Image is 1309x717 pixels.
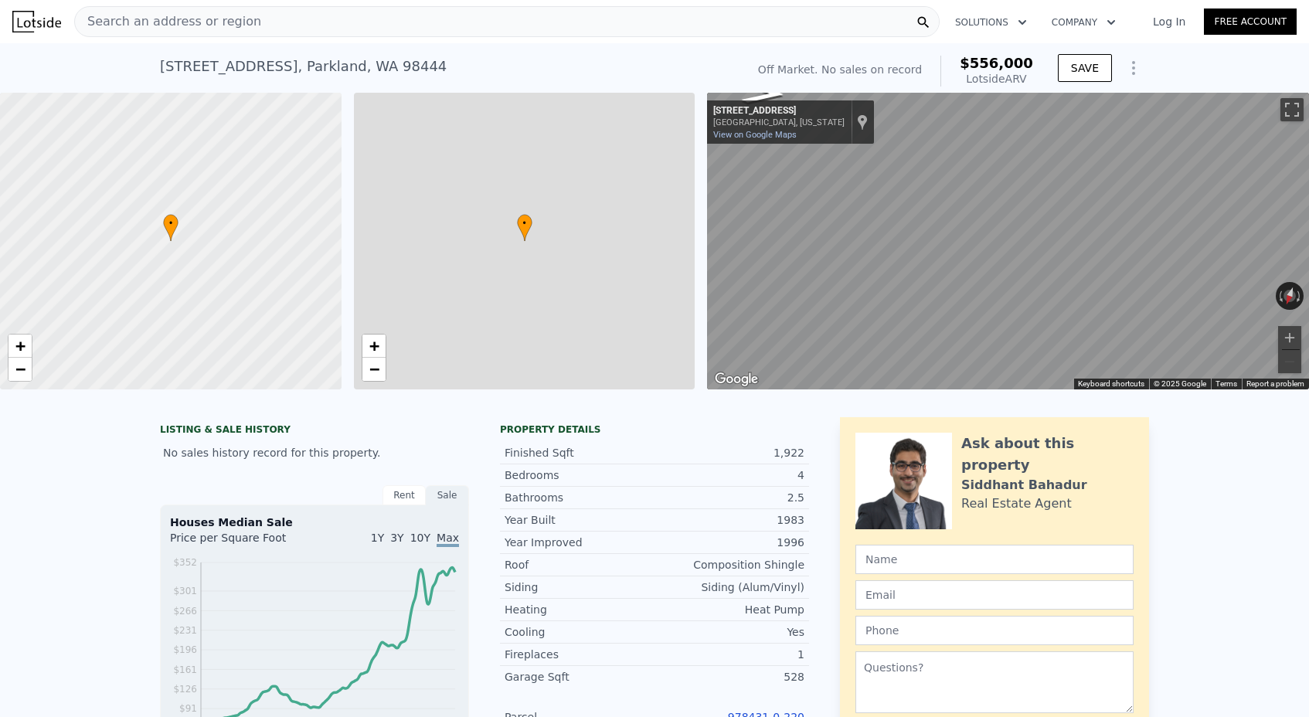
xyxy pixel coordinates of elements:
button: Show Options [1118,53,1149,83]
div: Finished Sqft [505,445,654,460]
span: • [163,216,178,230]
span: − [369,359,379,379]
div: Siding [505,579,654,595]
div: Year Improved [505,535,654,550]
tspan: $231 [173,625,197,636]
div: Rent [382,485,426,505]
a: Zoom out [8,358,32,381]
div: 2.5 [654,490,804,505]
div: 1 [654,647,804,662]
div: 4 [654,467,804,483]
span: $556,000 [960,55,1033,71]
button: Rotate clockwise [1296,282,1304,310]
span: 1Y [371,532,384,544]
tspan: $196 [173,644,197,655]
span: • [517,216,532,230]
button: Zoom in [1278,326,1301,349]
div: Cooling [505,624,654,640]
a: Log In [1134,14,1204,29]
button: Keyboard shortcuts [1078,379,1144,389]
div: Sale [426,485,469,505]
div: Ask about this property [961,433,1134,476]
span: 3Y [390,532,403,544]
div: Street View [707,93,1309,389]
div: Map [707,93,1309,389]
button: Company [1039,8,1128,36]
button: Zoom out [1278,350,1301,373]
span: 10Y [410,532,430,544]
div: • [163,214,178,241]
img: Google [711,369,762,389]
div: Houses Median Sale [170,515,459,530]
div: Siddhant Bahadur [961,476,1087,494]
div: Fireplaces [505,647,654,662]
input: Email [855,580,1134,610]
div: LISTING & SALE HISTORY [160,423,469,439]
div: Year Built [505,512,654,528]
input: Name [855,545,1134,574]
a: Zoom out [362,358,386,381]
div: No sales history record for this property. [160,439,469,467]
div: Off Market. No sales on record [758,62,922,77]
button: Solutions [943,8,1039,36]
input: Phone [855,616,1134,645]
tspan: $91 [179,703,197,714]
div: Garage Sqft [505,669,654,685]
span: + [15,336,25,355]
button: Rotate counterclockwise [1276,282,1284,310]
a: Zoom in [362,335,386,358]
div: Siding (Alum/Vinyl) [654,579,804,595]
a: Zoom in [8,335,32,358]
div: 1983 [654,512,804,528]
span: © 2025 Google [1154,379,1206,388]
button: Reset the view [1280,281,1300,311]
div: Bedrooms [505,467,654,483]
a: Report a problem [1246,379,1304,388]
span: Max [437,532,459,547]
a: Terms (opens in new tab) [1215,379,1237,388]
tspan: $126 [173,684,197,695]
div: Roof [505,557,654,573]
div: Price per Square Foot [170,530,314,555]
tspan: $352 [173,557,197,568]
div: 1996 [654,535,804,550]
div: Heating [505,602,654,617]
tspan: $266 [173,606,197,617]
span: Search an address or region [75,12,261,31]
div: [STREET_ADDRESS] [713,105,845,117]
a: View on Google Maps [713,130,797,140]
div: Yes [654,624,804,640]
div: Composition Shingle [654,557,804,573]
tspan: $301 [173,586,197,596]
a: Free Account [1204,8,1297,35]
div: Property details [500,423,809,436]
div: [GEOGRAPHIC_DATA], [US_STATE] [713,117,845,127]
button: Toggle fullscreen view [1280,98,1304,121]
span: + [369,336,379,355]
div: Bathrooms [505,490,654,505]
div: 528 [654,669,804,685]
img: Lotside [12,11,61,32]
div: Lotside ARV [960,71,1033,87]
div: Real Estate Agent [961,494,1072,513]
a: Show location on map [857,114,868,131]
button: SAVE [1058,54,1112,82]
div: 1,922 [654,445,804,460]
tspan: $161 [173,664,197,675]
div: [STREET_ADDRESS] , Parkland , WA 98444 [160,56,447,77]
a: Open this area in Google Maps (opens a new window) [711,369,762,389]
span: − [15,359,25,379]
div: • [517,214,532,241]
div: Heat Pump [654,602,804,617]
